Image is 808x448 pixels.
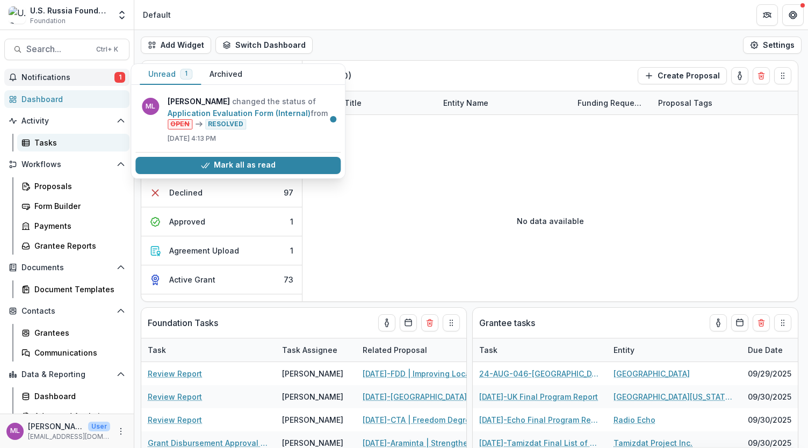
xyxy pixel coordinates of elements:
[571,97,652,109] div: Funding Requested
[114,4,129,26] button: Open entity switcher
[356,338,490,362] div: Related Proposal
[437,91,571,114] div: Entity Name
[169,245,239,256] div: Agreement Upload
[290,245,293,256] div: 1
[34,137,121,148] div: Tasks
[4,259,129,276] button: Open Documents
[168,109,311,118] a: Application Evaluation Form (Internal)
[652,91,786,114] div: Proposal Tags
[437,97,495,109] div: Entity Name
[638,67,727,84] button: Create Proposal
[614,368,690,379] a: [GEOGRAPHIC_DATA]
[282,391,343,402] div: [PERSON_NAME]
[26,44,90,54] span: Search...
[17,177,129,195] a: Proposals
[400,314,417,331] button: Calendar
[34,220,121,232] div: Payments
[17,407,129,425] a: Advanced Analytics
[363,414,484,425] a: [DATE]-CTA | Freedom Degree Online Matching System
[34,347,121,358] div: Communications
[607,338,741,362] div: Entity
[17,324,129,342] a: Grantees
[34,284,121,295] div: Document Templates
[168,96,334,129] p: changed the status of from
[276,344,344,356] div: Task Assignee
[473,338,607,362] div: Task
[282,414,343,425] div: [PERSON_NAME]
[774,314,791,331] button: Drag
[114,72,125,83] span: 1
[34,391,121,402] div: Dashboard
[201,64,251,85] button: Archived
[479,316,535,329] p: Grantee tasks
[378,314,395,331] button: toggle-assigned-to-me
[185,70,187,77] span: 1
[21,370,112,379] span: Data & Reporting
[17,134,129,151] a: Tasks
[169,187,203,198] div: Declined
[21,307,112,316] span: Contacts
[356,344,434,356] div: Related Proposal
[139,7,175,23] nav: breadcrumb
[517,215,584,227] p: No data available
[140,64,201,85] button: Unread
[9,6,26,24] img: U.S. Russia Foundation
[652,97,719,109] div: Proposal Tags
[88,422,110,431] p: User
[302,91,437,114] div: Proposal Title
[741,344,789,356] div: Due Date
[753,314,770,331] button: Delete card
[479,368,601,379] a: 24-AUG-046-[GEOGRAPHIC_DATA] List of Expenses #2
[17,280,129,298] a: Document Templates
[614,414,655,425] a: Radio Echo
[479,391,598,402] a: [DATE]-UK Final Program Report
[443,314,460,331] button: Drag
[753,67,770,84] button: Delete card
[276,338,356,362] div: Task Assignee
[34,240,121,251] div: Grantee Reports
[320,69,400,82] p: Draft ( 0 )
[28,432,110,442] p: [EMAIL_ADDRESS][DOMAIN_NAME]
[710,314,727,331] button: toggle-assigned-to-me
[169,274,215,285] div: Active Grant
[30,16,66,26] span: Foundation
[607,344,641,356] div: Entity
[282,368,343,379] div: [PERSON_NAME]
[614,391,735,402] a: [GEOGRAPHIC_DATA][US_STATE] for Research
[148,368,202,379] a: Review Report
[17,387,129,405] a: Dashboard
[148,414,202,425] a: Review Report
[4,366,129,383] button: Open Data & Reporting
[28,421,84,432] p: [PERSON_NAME]
[17,197,129,215] a: Form Builder
[363,391,484,402] a: [DATE]-[GEOGRAPHIC_DATA] | Fostering the Next Generation of Russia-focused Professionals
[743,37,802,54] button: Settings
[21,73,114,82] span: Notifications
[141,338,276,362] div: Task
[571,91,652,114] div: Funding Requested
[141,344,172,356] div: Task
[284,274,293,285] div: 73
[135,157,341,174] button: Mark all as read
[10,428,20,435] div: Maria Lvova
[4,156,129,173] button: Open Workflows
[169,216,205,227] div: Approved
[215,37,313,54] button: Switch Dashboard
[143,9,171,20] div: Default
[30,5,110,16] div: U.S. Russia Foundation
[731,67,748,84] button: toggle-assigned-to-me
[17,344,129,362] a: Communications
[34,410,121,422] div: Advanced Analytics
[34,180,121,192] div: Proposals
[17,217,129,235] a: Payments
[4,69,129,86] button: Notifications1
